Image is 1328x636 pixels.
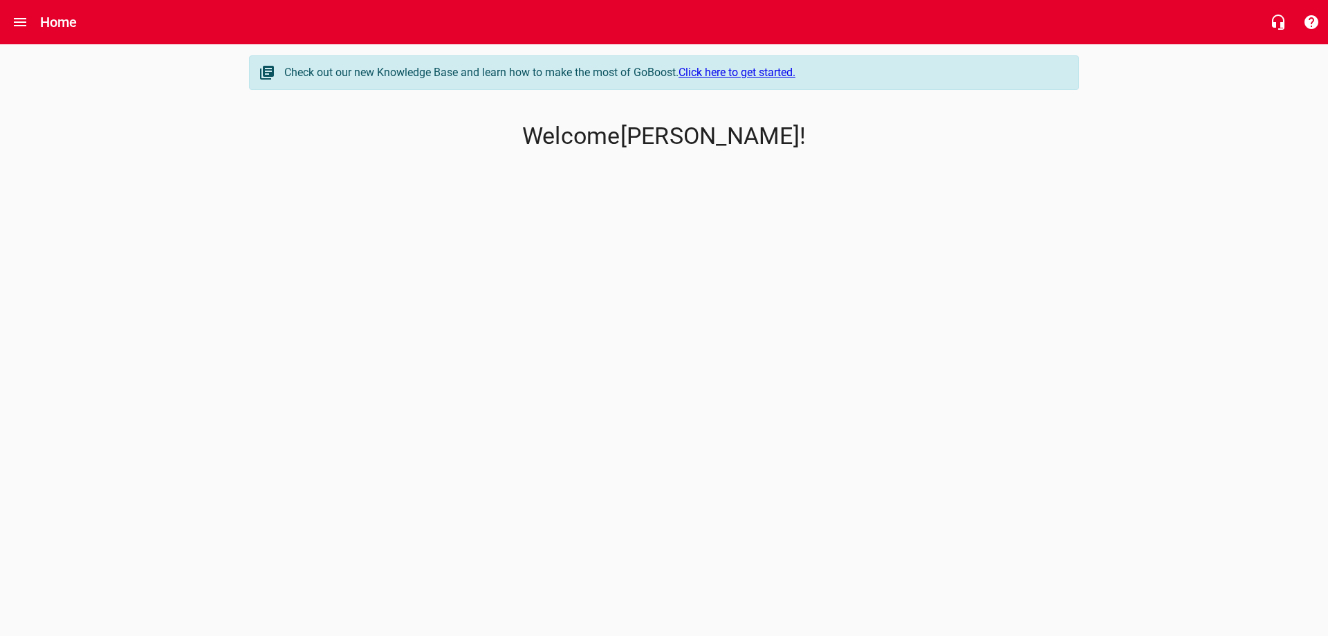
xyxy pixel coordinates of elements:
[679,66,795,79] a: Click here to get started.
[284,64,1064,81] div: Check out our new Knowledge Base and learn how to make the most of GoBoost.
[1262,6,1295,39] button: Live Chat
[249,122,1079,150] p: Welcome [PERSON_NAME] !
[3,6,37,39] button: Open drawer
[40,11,77,33] h6: Home
[1295,6,1328,39] button: Support Portal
